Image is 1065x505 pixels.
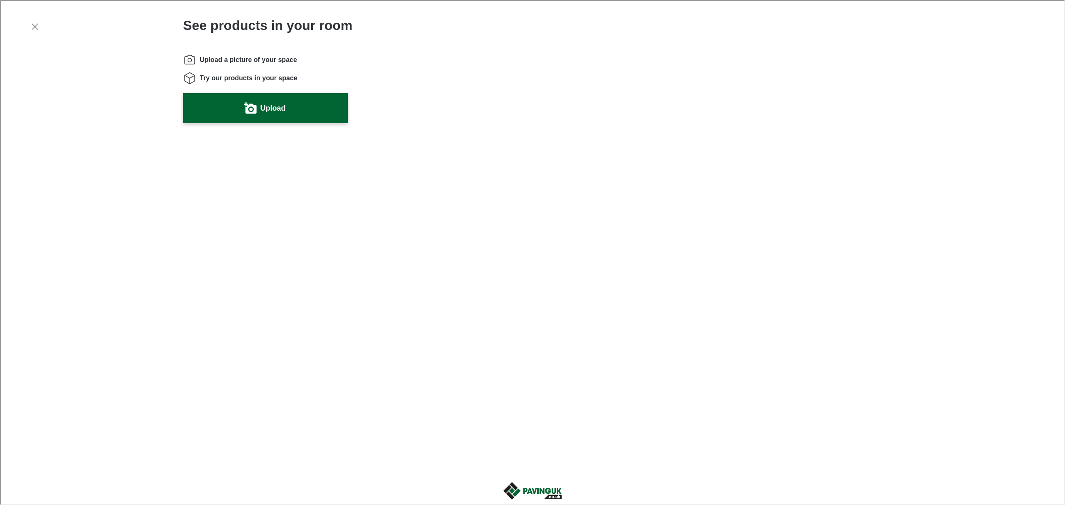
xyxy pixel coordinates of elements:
[199,73,297,82] span: Try our products in your space
[260,101,285,114] label: Upload
[182,52,347,84] ol: Instructions
[199,54,296,64] span: Upload a picture of your space
[182,92,347,122] button: Upload a picture of your space
[498,481,565,499] a: Visit Paving UK homepage
[27,18,42,33] button: Exit visualizer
